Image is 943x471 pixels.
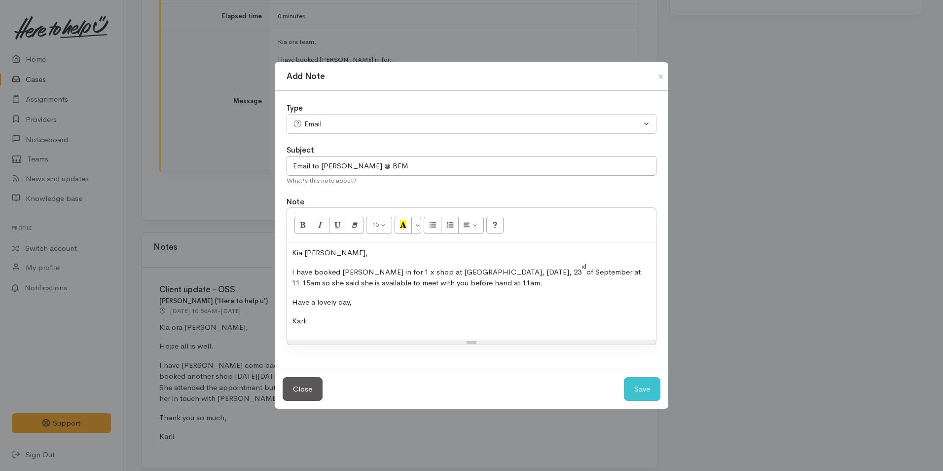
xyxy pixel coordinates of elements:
button: Unordered list (CTRL+SHIFT+NUM7) [424,217,441,234]
div: Email [293,118,641,130]
button: Close [653,71,669,82]
label: Type [287,103,303,114]
button: Ordered list (CTRL+SHIFT+NUM8) [441,217,459,234]
button: Underline (CTRL+U) [329,217,347,234]
button: Remove Font Style (CTRL+\) [346,217,363,234]
div: What's this note about? [287,176,656,186]
button: Help [486,217,504,234]
button: Recent Color [395,217,412,234]
button: Email [287,114,656,134]
button: Close [283,377,323,401]
span: 15 [372,220,379,229]
h1: Add Note [287,70,325,83]
p: Kia [PERSON_NAME], [292,247,651,259]
p: Karli [292,315,651,327]
button: Font Size [366,217,392,234]
button: Save [624,377,660,401]
div: Resize [287,340,656,345]
label: Subject [287,145,314,156]
button: Paragraph [458,217,484,234]
sup: rd [581,263,586,270]
button: Bold (CTRL+B) [294,217,312,234]
p: I have booked [PERSON_NAME] in for 1 x shop at [GEOGRAPHIC_DATA], [DATE], 23 of September at 11.1... [292,267,651,289]
p: Have a lovely day, [292,297,651,308]
button: More Color [411,217,421,234]
label: Note [287,196,304,208]
button: Italic (CTRL+I) [312,217,329,234]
